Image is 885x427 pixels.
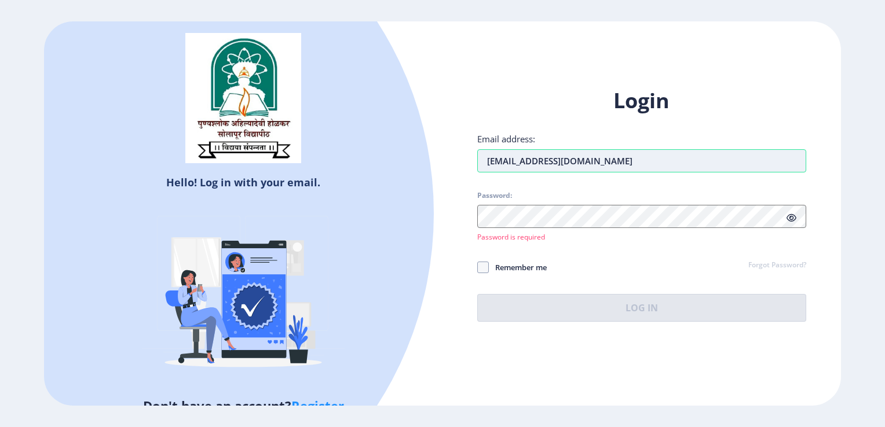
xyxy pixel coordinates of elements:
[477,87,806,115] h1: Login
[291,397,344,414] a: Register
[477,294,806,322] button: Log In
[477,232,545,242] span: Password is required
[477,149,806,172] input: Email address
[477,133,535,145] label: Email address:
[142,194,345,396] img: Verified-rafiki.svg
[489,260,547,274] span: Remember me
[748,260,806,271] a: Forgot Password?
[53,396,434,415] h5: Don't have an account?
[477,191,512,200] label: Password:
[185,33,301,164] img: sulogo.png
